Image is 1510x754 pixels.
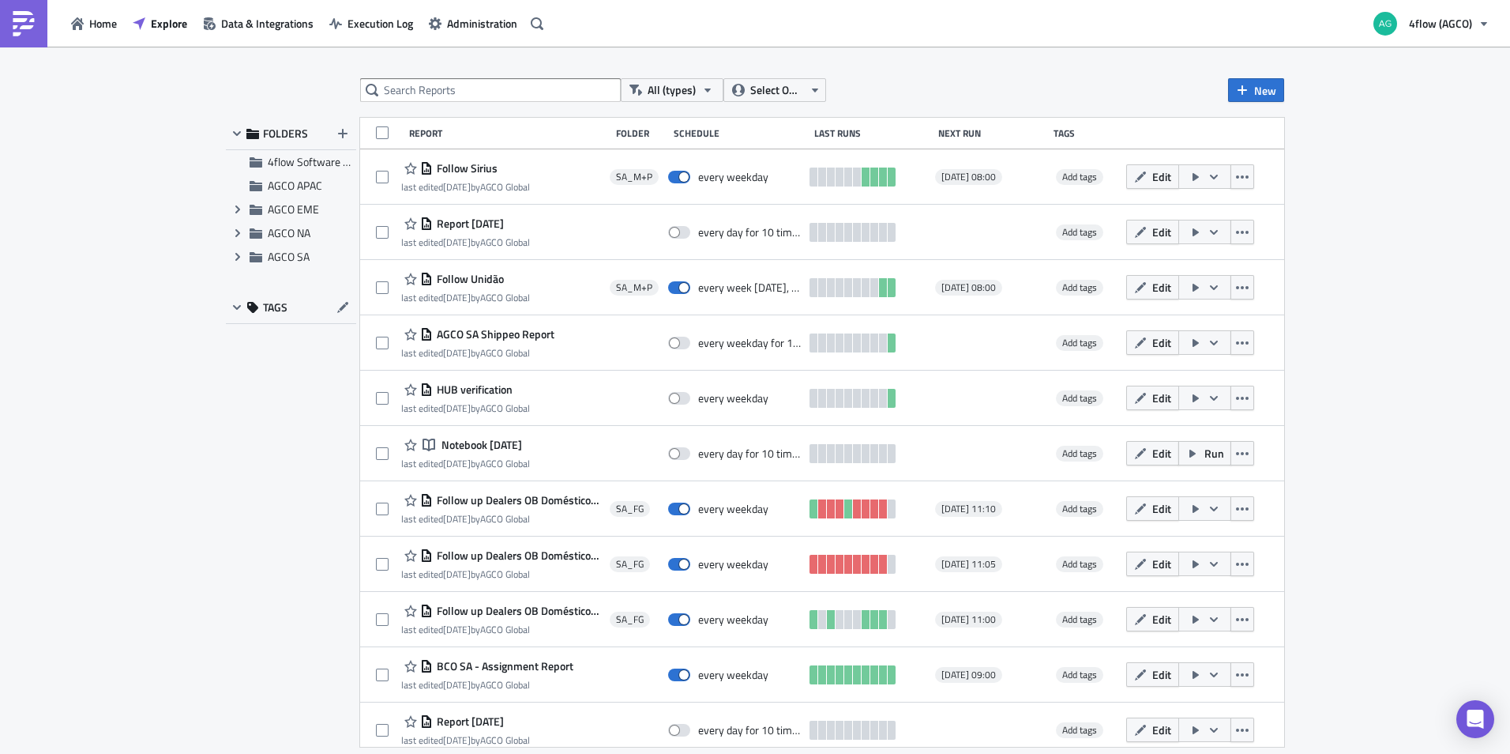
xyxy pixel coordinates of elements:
span: Add tags [1056,667,1103,683]
span: Add tags [1056,722,1103,738]
div: last edited by AGCO Global [401,458,530,469]
span: [DATE] 08:00 [941,171,996,183]
span: Explore [151,15,187,32]
div: every day for 10 times [698,447,802,461]
button: Edit [1126,386,1179,410]
span: Follow up Dealers OB Doméstico_3 [433,493,602,507]
div: last edited by AGCO Global [401,679,573,691]
span: Add tags [1056,280,1103,296]
span: Add tags [1056,446,1103,462]
div: last edited by AGCO Global [401,513,602,525]
span: [DATE] 11:10 [941,503,996,515]
div: last edited by AGCO Global [401,347,554,359]
span: Add tags [1062,612,1097,627]
span: Edit [1152,279,1171,296]
button: Edit [1126,220,1179,244]
div: Report [409,127,608,139]
div: every weekday for 10 times [698,336,802,350]
span: Follow up Dealers OB Doméstico_2 [433,549,602,563]
span: Notebook 2025-10-06 [438,438,522,452]
div: last edited by AGCO Global [401,402,530,414]
span: Add tags [1056,556,1103,572]
span: Add tags [1056,169,1103,185]
div: every weekday [698,613,768,627]
time: 2025-10-07T11:40:52Z [443,622,471,637]
span: Add tags [1056,335,1103,351]
span: Add tags [1062,224,1097,239]
button: Edit [1126,662,1179,687]
div: every weekday [698,170,768,184]
span: Follow Sirius [433,161,498,175]
button: Edit [1126,607,1179,631]
time: 2025-10-07T11:42:36Z [443,511,471,526]
div: last edited by AGCO Global [401,236,530,248]
span: Administration [447,15,517,32]
span: Data & Integrations [221,15,314,32]
span: Follow up Dealers OB Doméstico_1 [433,604,602,618]
div: last edited by AGCO Global [401,568,602,580]
span: SA_FG [616,503,644,515]
span: All (types) [648,81,696,99]
span: Edit [1152,390,1171,406]
div: Open Intercom Messenger [1456,700,1494,738]
button: Explore [125,11,195,36]
span: Execution Log [347,15,413,32]
div: every day for 10 times [698,225,802,239]
span: Add tags [1062,556,1097,571]
span: [DATE] 09:00 [941,669,996,681]
div: Next Run [938,127,1046,139]
div: last edited by AGCO Global [401,292,530,303]
span: Add tags [1056,390,1103,406]
span: Add tags [1062,390,1097,405]
button: Edit [1126,164,1179,189]
button: Edit [1126,441,1179,466]
button: All (types) [621,78,723,102]
div: every weekday [698,668,768,682]
button: Home [63,11,125,36]
button: Select Owner [723,78,826,102]
div: Schedule [674,127,806,139]
input: Search Reports [360,78,621,102]
img: PushMetrics [11,11,36,36]
span: TAGS [263,300,287,315]
time: 2025-09-24T19:19:03Z [443,733,471,748]
span: Add tags [1056,224,1103,240]
span: Run [1204,445,1224,462]
time: 2025-10-07T13:03:42Z [443,235,471,250]
span: SA_FG [616,613,644,626]
span: FOLDERS [263,126,308,141]
button: Execution Log [321,11,421,36]
span: Edit [1152,334,1171,351]
button: 4flow (AGCO) [1364,6,1498,41]
div: Last Runs [814,127,930,139]
span: Report 2025-10-07 [433,217,504,231]
span: Edit [1152,556,1171,572]
span: Home [89,15,117,32]
span: AGCO SA Shippeo Report [433,327,554,341]
time: 2025-10-06T20:30:27Z [443,401,471,416]
span: Add tags [1062,446,1097,461]
span: Edit [1152,666,1171,683]
button: Run [1178,441,1231,466]
time: 2025-09-30T16:36:57Z [443,677,471,692]
button: Administration [421,11,525,36]
span: AGCO SA [268,248,310,265]
div: every weekday [698,391,768,405]
span: [DATE] 11:00 [941,613,996,626]
span: Edit [1152,168,1171,185]
time: 2025-10-08T11:38:10Z [443,179,471,194]
span: Add tags [1056,501,1103,517]
button: Data & Integrations [195,11,321,36]
div: last edited by AGCO Global [401,181,530,193]
span: Add tags [1062,169,1097,184]
span: Edit [1152,224,1171,240]
span: New [1254,82,1276,99]
img: Avatar [1372,10,1399,37]
span: SA_M+P [616,281,652,294]
span: Edit [1152,722,1171,738]
time: 2025-10-06T20:25:35Z [443,456,471,471]
span: Add tags [1056,612,1103,628]
span: BCO SA - Assignment Report [433,659,573,673]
